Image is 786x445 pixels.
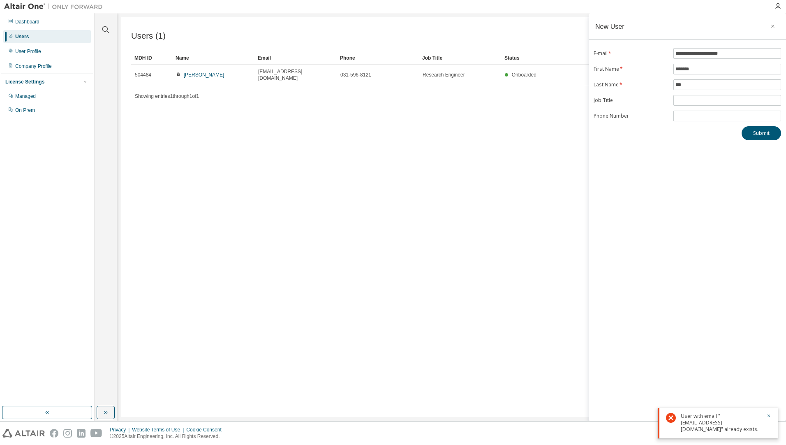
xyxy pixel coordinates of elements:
div: Company Profile [15,63,52,70]
label: First Name [594,66,668,72]
div: Email [258,51,333,65]
div: Cookie Consent [186,426,226,433]
a: [PERSON_NAME] [184,72,224,78]
span: 504484 [135,72,151,78]
span: Research Engineer [423,72,465,78]
span: [EMAIL_ADDRESS][DOMAIN_NAME] [258,68,333,81]
span: Users (1) [131,31,166,41]
div: Dashboard [15,19,39,25]
img: instagram.svg [63,429,72,438]
label: E-mail [594,50,668,57]
div: Name [176,51,251,65]
div: MDH ID [134,51,169,65]
img: facebook.svg [50,429,58,438]
img: youtube.svg [90,429,102,438]
div: Managed [15,93,36,100]
div: Job Title [422,51,498,65]
label: Last Name [594,81,668,88]
p: © 2025 Altair Engineering, Inc. All Rights Reserved. [110,433,227,440]
img: linkedin.svg [77,429,86,438]
label: Phone Number [594,113,668,119]
div: New User [595,23,624,30]
div: User Profile [15,48,41,55]
div: Users [15,33,29,40]
div: Privacy [110,426,132,433]
div: User with email "[EMAIL_ADDRESS][DOMAIN_NAME]" already exists. [681,413,761,433]
span: Showing entries 1 through 1 of 1 [135,93,199,99]
div: Phone [340,51,416,65]
img: Altair One [4,2,107,11]
span: 031-596-8121 [340,72,371,78]
button: Submit [742,126,781,140]
span: Onboarded [512,72,536,78]
img: altair_logo.svg [2,429,45,438]
div: License Settings [5,79,44,85]
div: Website Terms of Use [132,426,186,433]
label: Job Title [594,97,668,104]
div: Status [504,51,729,65]
div: On Prem [15,107,35,114]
